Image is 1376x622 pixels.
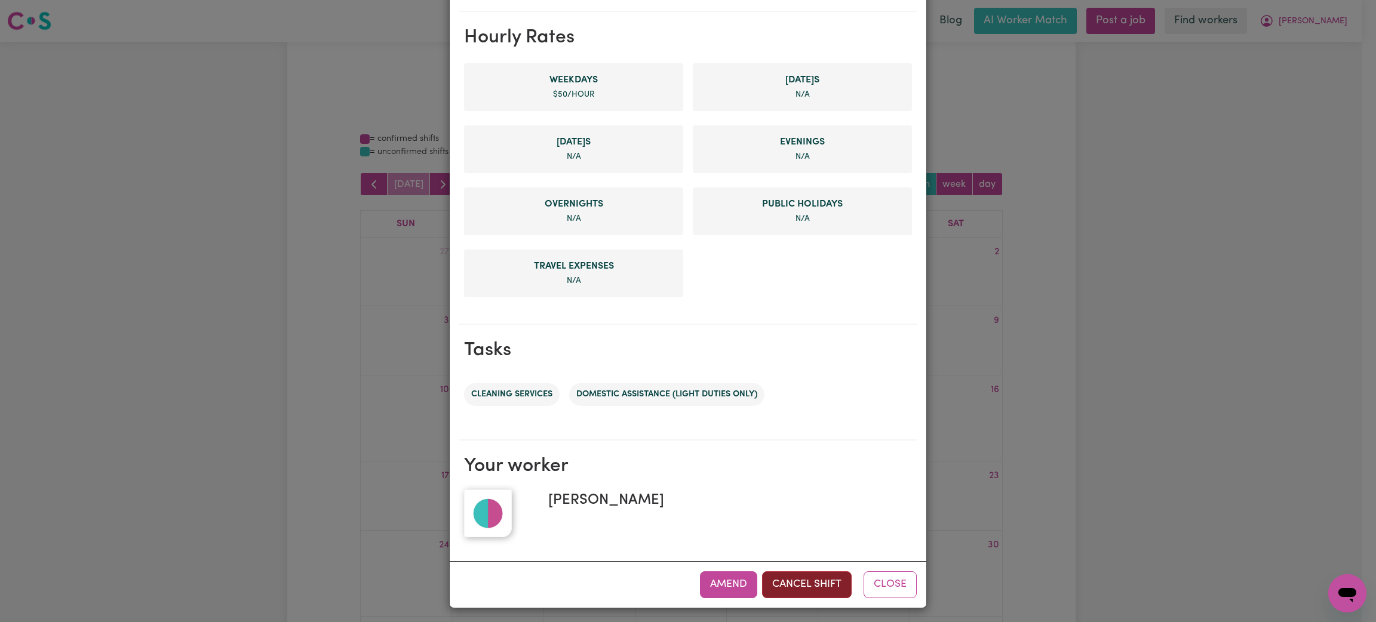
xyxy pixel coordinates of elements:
[567,215,581,223] span: not specified
[702,73,902,87] span: Saturday rate
[702,197,902,211] span: Public Holiday rate
[464,489,512,537] img: default_profile_pic.99ad5853.jpg
[762,571,852,598] button: Cancel Shift
[864,571,917,598] button: Close
[700,571,757,598] button: Amend shift
[464,455,912,478] h2: Your worker
[464,339,912,362] h2: Tasks
[795,91,810,98] span: not specified
[1328,574,1366,612] iframe: Button to launch messaging window, conversation in progress
[702,135,902,149] span: Evening rate
[567,277,581,285] span: not specified
[474,135,674,149] span: Sunday rate
[464,26,912,49] h2: Hourly Rates
[795,215,810,223] span: not specified
[795,153,810,161] span: not specified
[474,259,674,273] span: Travel Expense rate
[553,91,594,98] span: $ 50 /hour
[474,73,674,87] span: Weekday rate
[464,383,560,406] li: Cleaning services
[539,489,664,511] span: [PERSON_NAME]
[567,153,581,161] span: not specified
[474,197,674,211] span: Overnight rate
[569,383,764,406] li: Domestic assistance (light duties only)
